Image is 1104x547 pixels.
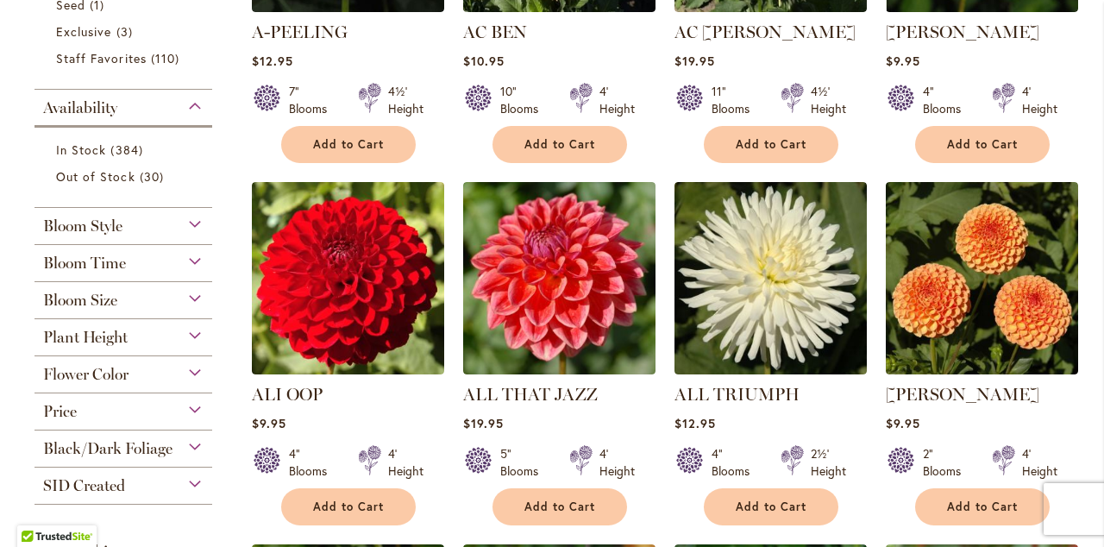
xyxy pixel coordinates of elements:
[463,384,598,405] a: ALL THAT JAZZ
[811,445,846,480] div: 2½' Height
[252,415,286,431] span: $9.95
[56,168,135,185] span: Out of Stock
[43,402,77,421] span: Price
[712,445,760,480] div: 4" Blooms
[289,83,337,117] div: 7" Blooms
[886,53,920,69] span: $9.95
[704,488,838,525] button: Add to Cart
[252,22,348,42] a: A-PEELING
[674,182,867,374] img: ALL TRIUMPH
[43,439,172,458] span: Black/Dark Foliage
[500,83,549,117] div: 10" Blooms
[252,53,293,69] span: $12.95
[151,49,184,67] span: 110
[56,141,195,159] a: In Stock 384
[56,141,106,158] span: In Stock
[43,291,117,310] span: Bloom Size
[915,488,1050,525] button: Add to Cart
[886,384,1039,405] a: [PERSON_NAME]
[56,50,147,66] span: Staff Favorites
[56,167,195,185] a: Out of Stock 30
[712,83,760,117] div: 11" Blooms
[599,445,635,480] div: 4' Height
[43,254,126,273] span: Bloom Time
[492,488,627,525] button: Add to Cart
[1022,445,1057,480] div: 4' Height
[56,49,195,67] a: Staff Favorites
[313,137,384,152] span: Add to Cart
[1022,83,1057,117] div: 4' Height
[524,500,595,514] span: Add to Cart
[313,500,384,514] span: Add to Cart
[923,83,971,117] div: 4" Blooms
[674,362,867,378] a: ALL TRIUMPH
[43,328,128,347] span: Plant Height
[463,362,655,378] a: ALL THAT JAZZ
[140,167,168,185] span: 30
[43,476,125,495] span: SID Created
[886,362,1078,378] a: AMBER QUEEN
[947,500,1018,514] span: Add to Cart
[886,182,1078,374] img: AMBER QUEEN
[388,83,423,117] div: 4½' Height
[110,141,147,159] span: 384
[923,445,971,480] div: 2" Blooms
[524,137,595,152] span: Add to Cart
[252,384,323,405] a: ALI OOP
[492,126,627,163] button: Add to Cart
[736,137,806,152] span: Add to Cart
[281,488,416,525] button: Add to Cart
[463,182,655,374] img: ALL THAT JAZZ
[388,445,423,480] div: 4' Height
[289,445,337,480] div: 4" Blooms
[56,22,195,41] a: Exclusive
[56,23,111,40] span: Exclusive
[463,415,504,431] span: $19.95
[252,182,444,374] img: ALI OOP
[674,415,716,431] span: $12.95
[463,53,505,69] span: $10.95
[674,384,800,405] a: ALL TRIUMPH
[463,22,527,42] a: AC BEN
[704,126,838,163] button: Add to Cart
[811,83,846,117] div: 4½' Height
[674,22,856,42] a: AC [PERSON_NAME]
[599,83,635,117] div: 4' Height
[43,365,129,384] span: Flower Color
[947,137,1018,152] span: Add to Cart
[281,126,416,163] button: Add to Cart
[43,98,117,117] span: Availability
[252,362,444,378] a: ALI OOP
[915,126,1050,163] button: Add to Cart
[13,486,61,534] iframe: Launch Accessibility Center
[736,500,806,514] span: Add to Cart
[886,22,1039,42] a: [PERSON_NAME]
[43,217,122,236] span: Bloom Style
[674,53,715,69] span: $19.95
[886,415,920,431] span: $9.95
[116,22,137,41] span: 3
[500,445,549,480] div: 5" Blooms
